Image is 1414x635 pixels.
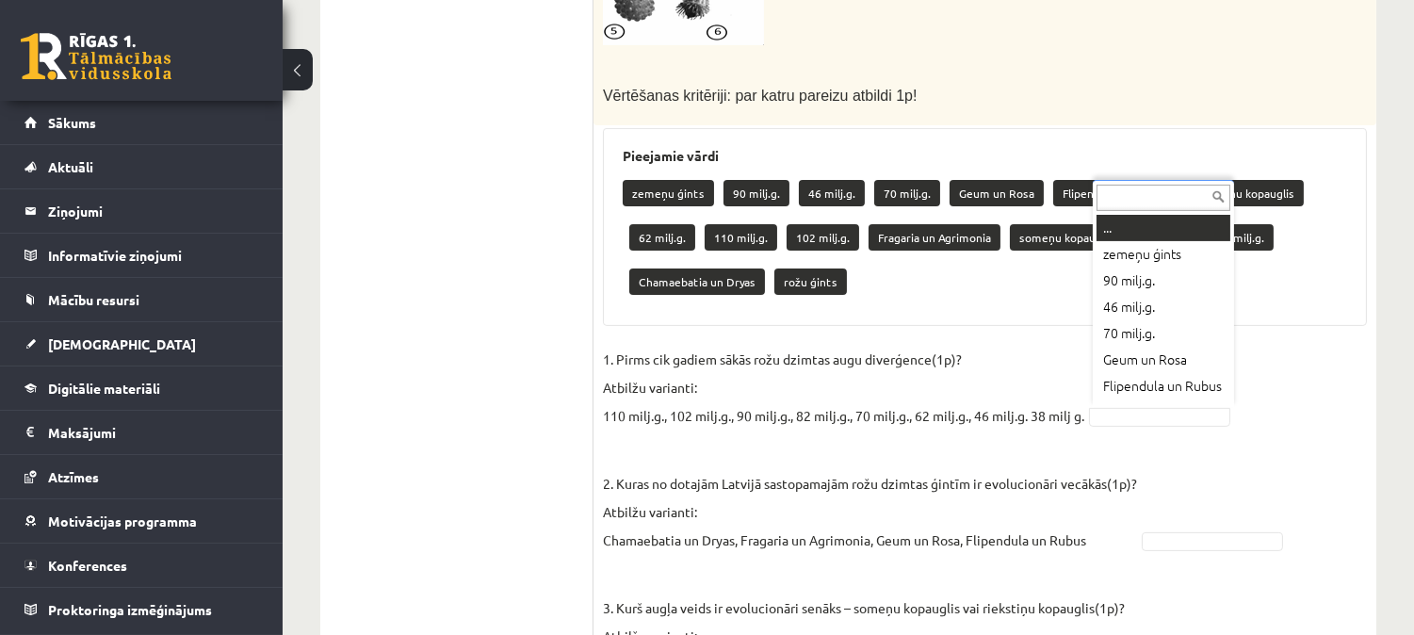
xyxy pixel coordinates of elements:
div: 70 milj.g. [1097,320,1230,347]
div: zemeņu ģints [1097,241,1230,268]
div: Flipendula un Rubus [1097,373,1230,399]
div: ... [1097,215,1230,241]
div: 90 milj.g. [1097,268,1230,294]
div: riekstiņu kopauglis [1097,399,1230,426]
div: 46 milj.g. [1097,294,1230,320]
div: Geum un Rosa [1097,347,1230,373]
